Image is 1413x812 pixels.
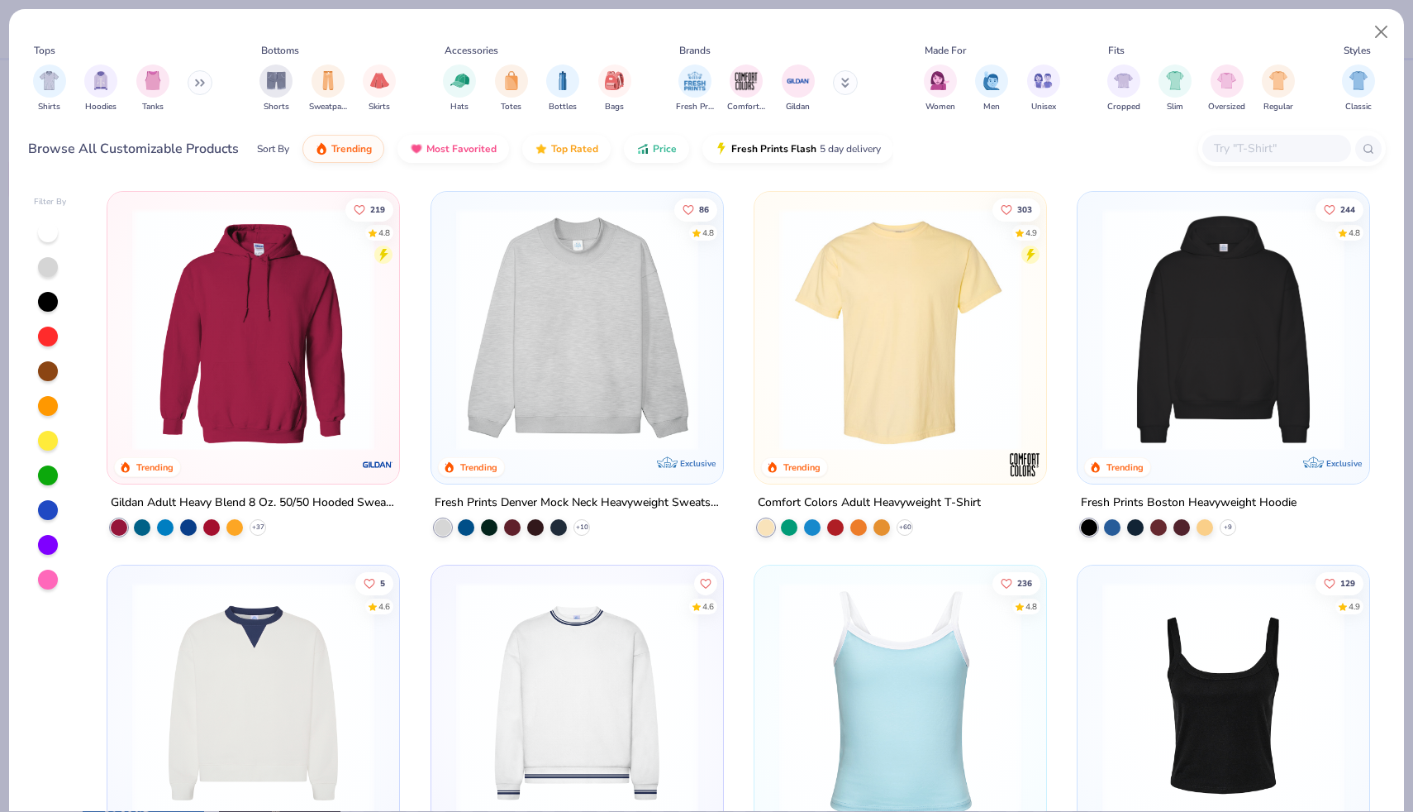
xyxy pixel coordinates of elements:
span: Tanks [142,101,164,113]
button: Trending [302,135,384,163]
img: Classic Image [1349,71,1368,90]
img: a90f7c54-8796-4cb2-9d6e-4e9644cfe0fe [706,208,965,451]
button: filter button [1262,64,1295,113]
span: Classic [1345,101,1372,113]
span: + 37 [252,523,264,533]
div: filter for Regular [1262,64,1295,113]
button: Like [992,198,1040,221]
span: Slim [1167,101,1183,113]
img: f5d85501-0dbb-4ee4-b115-c08fa3845d83 [448,208,706,451]
div: 4.8 [1349,227,1360,239]
img: Sweatpants Image [319,71,337,90]
button: Like [345,198,393,221]
img: Men Image [982,71,1001,90]
img: Gildan Image [786,69,811,93]
img: Tanks Image [144,71,162,90]
span: Top Rated [551,142,598,155]
div: Brands [679,43,711,58]
span: 5 day delivery [820,140,881,159]
div: filter for Slim [1158,64,1192,113]
div: filter for Shirts [33,64,66,113]
div: filter for Bags [598,64,631,113]
span: Unisex [1031,101,1056,113]
img: Shirts Image [40,71,59,90]
span: Bottles [549,101,577,113]
div: filter for Fresh Prints [676,64,714,113]
img: 91acfc32-fd48-4d6b-bdad-a4c1a30ac3fc [1094,208,1353,451]
button: Like [992,572,1040,595]
button: filter button [975,64,1008,113]
div: filter for Hats [443,64,476,113]
img: Women Image [930,71,949,90]
span: Most Favorited [426,142,497,155]
div: 4.8 [702,227,713,239]
button: filter button [259,64,293,113]
span: Regular [1263,101,1293,113]
button: Fresh Prints Flash5 day delivery [702,135,893,163]
button: filter button [1208,64,1245,113]
span: Sweatpants [309,101,347,113]
img: trending.gif [315,142,328,155]
img: 029b8af0-80e6-406f-9fdc-fdf898547912 [771,208,1030,451]
div: filter for Men [975,64,1008,113]
span: Exclusive [1326,458,1362,469]
div: Sort By [257,141,289,156]
span: Fresh Prints Flash [731,142,816,155]
img: Hats Image [450,71,469,90]
div: filter for Classic [1342,64,1375,113]
img: Unisex Image [1034,71,1053,90]
div: Browse All Customizable Products [28,139,239,159]
button: filter button [782,64,815,113]
button: filter button [495,64,528,113]
div: Gildan Adult Heavy Blend 8 Oz. 50/50 Hooded Sweatshirt [111,493,396,513]
img: Comfort Colors Image [734,69,759,93]
div: 4.9 [1025,227,1037,239]
span: Hoodies [85,101,117,113]
button: filter button [443,64,476,113]
button: Close [1366,17,1397,48]
button: filter button [84,64,117,113]
img: Regular Image [1269,71,1288,90]
button: Like [1315,572,1363,595]
span: Trending [331,142,372,155]
button: filter button [546,64,579,113]
button: filter button [136,64,169,113]
button: Like [673,198,716,221]
button: filter button [363,64,396,113]
div: 4.6 [378,601,390,614]
span: Exclusive [680,458,716,469]
div: filter for Skirts [363,64,396,113]
div: filter for Shorts [259,64,293,113]
div: Fresh Prints Boston Heavyweight Hoodie [1081,493,1296,513]
span: Women [925,101,955,113]
button: filter button [33,64,66,113]
div: filter for Gildan [782,64,815,113]
div: 4.8 [378,227,390,239]
img: Slim Image [1166,71,1184,90]
div: Accessories [445,43,498,58]
span: Totes [501,101,521,113]
img: Skirts Image [370,71,389,90]
img: e55d29c3-c55d-459c-bfd9-9b1c499ab3c6 [1030,208,1288,451]
div: filter for Women [924,64,957,113]
button: Like [1315,198,1363,221]
button: filter button [1158,64,1192,113]
span: Comfort Colors [727,101,765,113]
img: 01756b78-01f6-4cc6-8d8a-3c30c1a0c8ac [124,208,383,451]
div: 4.9 [1349,601,1360,614]
div: filter for Sweatpants [309,64,347,113]
span: 244 [1340,205,1355,213]
button: filter button [598,64,631,113]
span: Cropped [1107,101,1140,113]
span: 129 [1340,580,1355,588]
button: filter button [1027,64,1060,113]
button: Like [693,572,716,595]
button: Price [624,135,689,163]
span: 303 [1017,205,1032,213]
img: flash.gif [715,142,728,155]
button: filter button [1107,64,1140,113]
span: Oversized [1208,101,1245,113]
div: Bottoms [261,43,299,58]
img: Bottles Image [554,71,572,90]
div: filter for Unisex [1027,64,1060,113]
